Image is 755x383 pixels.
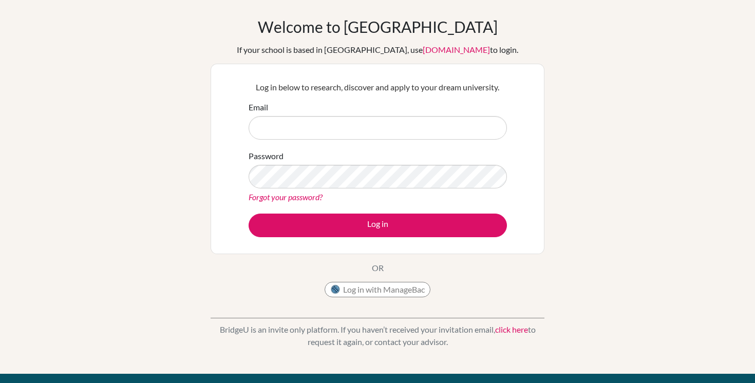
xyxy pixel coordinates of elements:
p: OR [372,262,384,274]
div: If your school is based in [GEOGRAPHIC_DATA], use to login. [237,44,518,56]
h1: Welcome to [GEOGRAPHIC_DATA] [258,17,498,36]
a: Forgot your password? [249,192,323,202]
label: Email [249,101,268,113]
a: click here [495,324,528,334]
label: Password [249,150,284,162]
p: BridgeU is an invite only platform. If you haven’t received your invitation email, to request it ... [211,323,544,348]
button: Log in with ManageBac [325,282,430,297]
p: Log in below to research, discover and apply to your dream university. [249,81,507,93]
button: Log in [249,214,507,237]
a: [DOMAIN_NAME] [423,45,490,54]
